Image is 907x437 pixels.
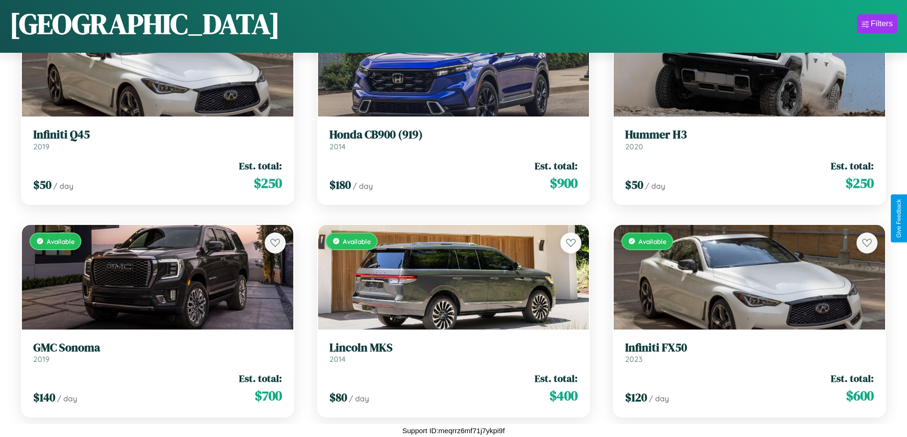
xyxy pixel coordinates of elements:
[33,142,50,151] span: 2019
[47,237,75,245] span: Available
[329,128,578,151] a: Honda CB900 (919)2014
[33,389,55,405] span: $ 140
[896,199,902,238] div: Give Feedback
[33,177,51,193] span: $ 50
[254,174,282,193] span: $ 250
[255,386,282,405] span: $ 700
[871,19,893,29] div: Filters
[329,354,346,364] span: 2014
[625,354,642,364] span: 2023
[625,177,643,193] span: $ 50
[625,128,874,151] a: Hummer H32020
[33,341,282,355] h3: GMC Sonoma
[831,371,874,385] span: Est. total:
[625,341,874,364] a: Infiniti FX502023
[329,341,578,355] h3: Lincoln MKS
[402,424,505,437] p: Support ID: meqrrz6mf71j7ykpi9f
[329,341,578,364] a: Lincoln MKS2014
[549,386,578,405] span: $ 400
[550,174,578,193] span: $ 900
[33,128,282,142] h3: Infiniti Q45
[857,14,897,33] button: Filters
[625,142,643,151] span: 2020
[33,341,282,364] a: GMC Sonoma2019
[625,341,874,355] h3: Infiniti FX50
[846,386,874,405] span: $ 600
[831,159,874,173] span: Est. total:
[638,237,667,245] span: Available
[649,394,669,403] span: / day
[239,371,282,385] span: Est. total:
[329,128,578,142] h3: Honda CB900 (919)
[33,354,50,364] span: 2019
[33,128,282,151] a: Infiniti Q452019
[57,394,77,403] span: / day
[846,174,874,193] span: $ 250
[239,159,282,173] span: Est. total:
[535,159,578,173] span: Est. total:
[353,181,373,191] span: / day
[10,4,280,43] h1: [GEOGRAPHIC_DATA]
[535,371,578,385] span: Est. total:
[329,177,351,193] span: $ 180
[349,394,369,403] span: / day
[625,128,874,142] h3: Hummer H3
[343,237,371,245] span: Available
[53,181,73,191] span: / day
[329,389,347,405] span: $ 80
[329,142,346,151] span: 2014
[645,181,665,191] span: / day
[625,389,647,405] span: $ 120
